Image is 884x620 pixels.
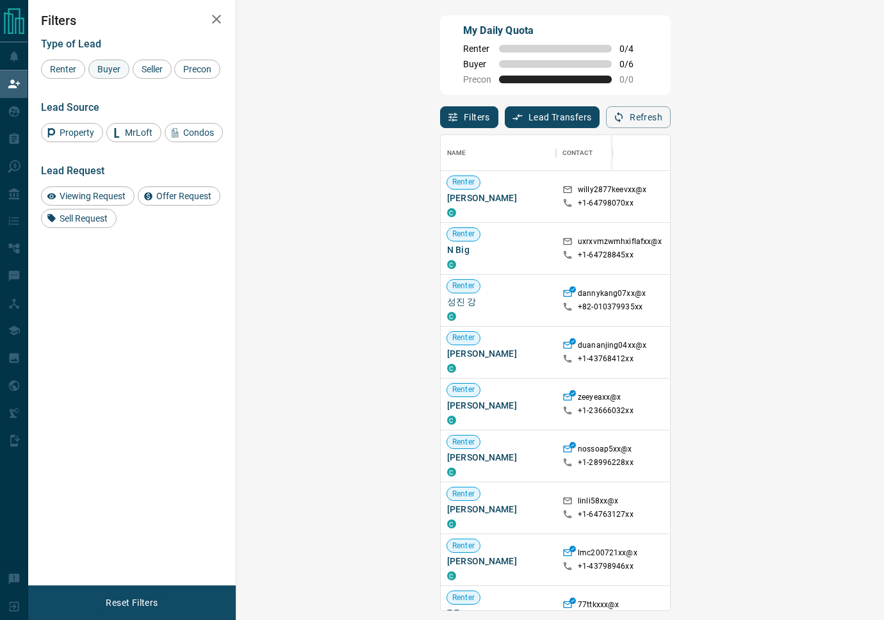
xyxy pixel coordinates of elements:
[578,548,637,561] p: lmc200721xx@x
[41,101,99,113] span: Lead Source
[165,123,223,142] div: Condos
[179,64,216,74] span: Precon
[578,250,634,261] p: +1- 64728845xx
[578,496,618,509] p: linli58xx@x
[578,561,634,572] p: +1- 43798946xx
[447,347,550,360] span: [PERSON_NAME]
[55,191,130,201] span: Viewing Request
[447,489,480,500] span: Renter
[463,44,491,54] span: Renter
[619,44,648,54] span: 0 / 4
[447,135,466,171] div: Name
[41,38,101,50] span: Type of Lead
[440,106,498,128] button: Filters
[578,302,643,313] p: +82- 010379935xx
[41,209,117,228] div: Sell Request
[55,213,112,224] span: Sell Request
[41,13,223,28] h2: Filters
[619,59,648,69] span: 0 / 6
[578,509,634,520] p: +1- 64763127xx
[578,457,634,468] p: +1- 28996228xx
[447,519,456,528] div: condos.ca
[174,60,220,79] div: Precon
[120,127,157,138] span: MrLoft
[578,392,621,405] p: zeeyeaxx@x
[578,340,646,354] p: duananjing04xx@x
[447,592,480,603] span: Renter
[578,444,632,457] p: nossoap5xx@x
[447,451,550,464] span: [PERSON_NAME]
[137,64,167,74] span: Seller
[505,106,600,128] button: Lead Transfers
[41,186,135,206] div: Viewing Request
[463,59,491,69] span: Buyer
[578,600,619,613] p: 77ttkxxx@x
[447,607,550,619] span: 7 7
[447,555,550,567] span: [PERSON_NAME]
[619,74,648,85] span: 0 / 0
[447,571,456,580] div: condos.ca
[133,60,172,79] div: Seller
[441,135,556,171] div: Name
[463,74,491,85] span: Precon
[447,364,456,373] div: condos.ca
[447,260,456,269] div: condos.ca
[556,135,659,171] div: Contact
[55,127,99,138] span: Property
[179,127,218,138] span: Condos
[578,198,634,209] p: +1- 64798070xx
[41,123,103,142] div: Property
[447,208,456,217] div: condos.ca
[97,592,166,614] button: Reset Filters
[447,281,480,291] span: Renter
[106,123,161,142] div: MrLoft
[138,186,220,206] div: Offer Request
[447,177,480,188] span: Renter
[447,437,480,448] span: Renter
[93,64,125,74] span: Buyer
[447,192,550,204] span: [PERSON_NAME]
[152,191,216,201] span: Offer Request
[88,60,129,79] div: Buyer
[447,399,550,412] span: [PERSON_NAME]
[562,135,593,171] div: Contact
[578,288,646,302] p: dannykang07xx@x
[578,236,662,250] p: uxrxvmzwmhxiflafxx@x
[447,295,550,308] span: 성진 강
[447,332,480,343] span: Renter
[578,184,646,198] p: willy2877keevxx@x
[578,354,634,364] p: +1- 43768412xx
[45,64,81,74] span: Renter
[447,229,480,240] span: Renter
[41,165,104,177] span: Lead Request
[463,23,648,38] p: My Daily Quota
[606,106,671,128] button: Refresh
[447,312,456,321] div: condos.ca
[447,243,550,256] span: N Big
[447,503,550,516] span: [PERSON_NAME]
[447,416,456,425] div: condos.ca
[447,468,456,477] div: condos.ca
[447,384,480,395] span: Renter
[41,60,85,79] div: Renter
[578,405,634,416] p: +1- 23666032xx
[447,541,480,551] span: Renter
